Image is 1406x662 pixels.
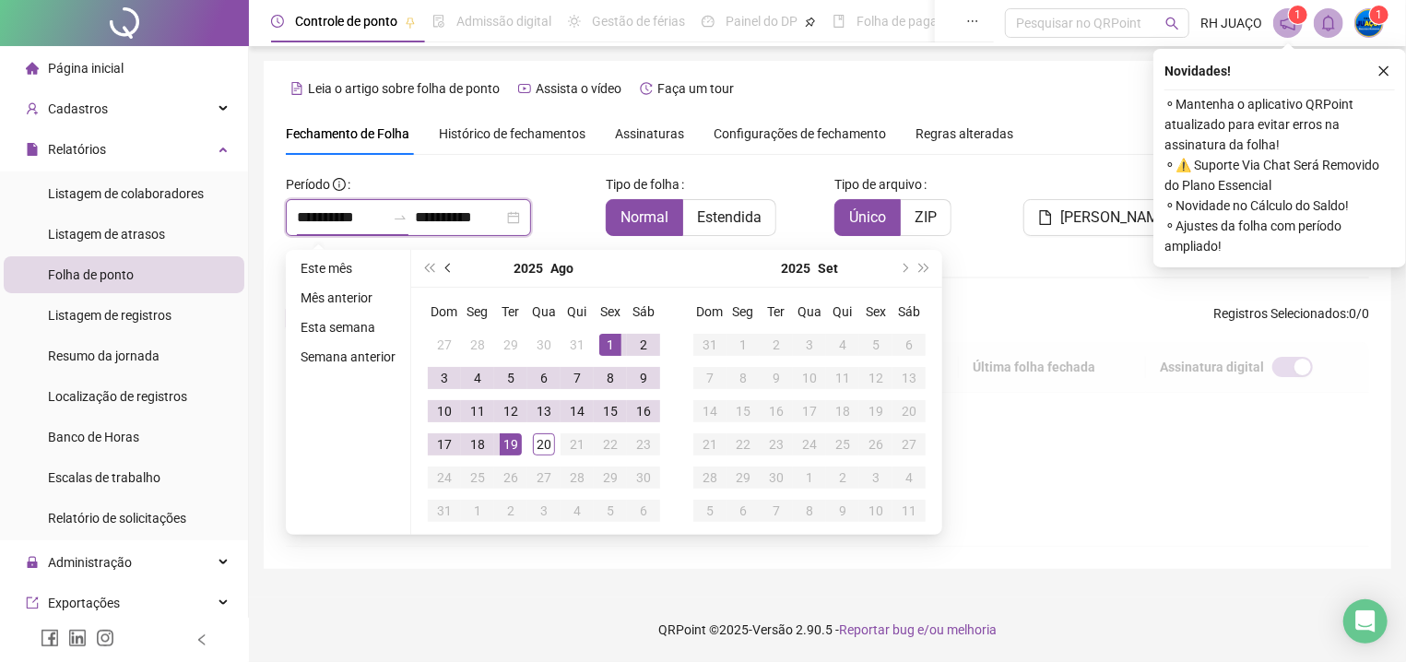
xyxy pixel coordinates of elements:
div: 10 [865,500,887,522]
span: Versão [752,622,793,637]
div: 23 [632,433,655,455]
td: 2025-09-24 [793,428,826,461]
th: Seg [727,295,760,328]
td: 2025-08-24 [428,461,461,494]
div: 31 [433,500,455,522]
span: Listagem de colaboradores [48,186,204,201]
span: Página inicial [48,61,124,76]
span: Cadastros [48,101,108,116]
div: 11 [832,367,854,389]
td: 2025-08-16 [627,395,660,428]
div: 19 [865,400,887,422]
td: 2025-08-13 [527,395,561,428]
div: 27 [898,433,920,455]
th: Sáb [892,295,926,328]
td: 2025-09-04 [561,494,594,527]
td: 2025-08-12 [494,395,527,428]
div: 27 [533,467,555,489]
span: Relatório de solicitações [48,511,186,526]
span: Estendida [697,208,762,226]
td: 2025-09-02 [760,328,793,361]
td: 2025-09-16 [760,395,793,428]
td: 2025-08-17 [428,428,461,461]
div: 6 [732,500,754,522]
div: 31 [566,334,588,356]
div: 4 [566,500,588,522]
div: 17 [433,433,455,455]
span: ⚬ ⚠️ Suporte Via Chat Será Removido do Plano Essencial [1164,155,1395,195]
span: ellipsis [966,15,979,28]
td: 2025-09-08 [727,361,760,395]
td: 2025-09-02 [494,494,527,527]
div: 8 [798,500,821,522]
span: bell [1320,15,1337,31]
td: 2025-10-10 [859,494,892,527]
div: 20 [533,433,555,455]
span: Gestão de férias [592,14,685,29]
button: super-next-year [915,250,935,287]
td: 2025-08-08 [594,361,627,395]
span: Escalas de trabalho [48,470,160,485]
div: 18 [832,400,854,422]
span: Assinaturas [615,127,684,140]
div: 14 [699,400,721,422]
td: 2025-09-04 [826,328,859,361]
span: youtube [518,82,531,95]
div: 1 [599,334,621,356]
span: Configurações de fechamento [714,127,886,140]
td: 2025-09-18 [826,395,859,428]
td: 2025-09-11 [826,361,859,395]
div: 3 [433,367,455,389]
td: 2025-08-10 [428,395,461,428]
div: 2 [500,500,522,522]
span: Faça um tour [657,81,734,96]
td: 2025-09-20 [892,395,926,428]
div: 25 [832,433,854,455]
td: 2025-09-05 [859,328,892,361]
td: 2025-08-31 [693,328,727,361]
td: 2025-08-21 [561,428,594,461]
div: 1 [732,334,754,356]
td: 2025-08-07 [561,361,594,395]
td: 2025-09-30 [760,461,793,494]
td: 2025-08-30 [627,461,660,494]
span: Administração [48,555,132,570]
td: 2025-09-21 [693,428,727,461]
td: 2025-09-09 [760,361,793,395]
span: [PERSON_NAME] [1060,207,1171,229]
div: Open Intercom Messenger [1343,599,1388,644]
div: 7 [566,367,588,389]
div: 20 [898,400,920,422]
span: home [26,62,39,75]
button: month panel [818,250,838,287]
div: 24 [798,433,821,455]
div: 5 [500,367,522,389]
div: 16 [765,400,787,422]
div: 3 [533,500,555,522]
td: 2025-09-05 [594,494,627,527]
td: 2025-08-11 [461,395,494,428]
div: 10 [798,367,821,389]
div: 30 [632,467,655,489]
div: 12 [500,400,522,422]
div: 22 [599,433,621,455]
div: 29 [732,467,754,489]
div: 2 [765,334,787,356]
td: 2025-10-04 [892,461,926,494]
td: 2025-09-06 [892,328,926,361]
td: 2025-08-29 [594,461,627,494]
td: 2025-09-28 [693,461,727,494]
button: year panel [781,250,810,287]
div: 9 [832,500,854,522]
span: left [195,633,208,646]
th: Qui [826,295,859,328]
span: Tipo de arquivo [834,174,922,195]
td: 2025-08-09 [627,361,660,395]
td: 2025-08-22 [594,428,627,461]
td: 2025-09-03 [527,494,561,527]
span: search [1165,17,1179,30]
td: 2025-10-06 [727,494,760,527]
td: 2025-08-06 [527,361,561,395]
div: 2 [832,467,854,489]
div: 4 [898,467,920,489]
